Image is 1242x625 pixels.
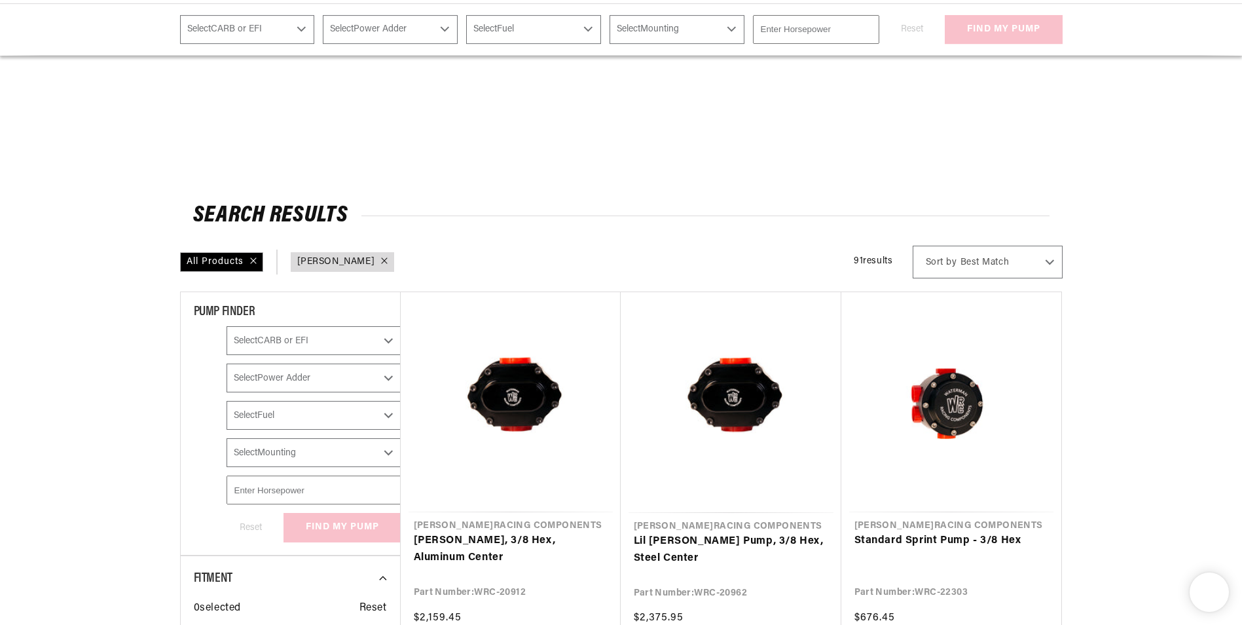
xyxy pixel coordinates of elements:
select: Sort by [913,246,1063,278]
span: Fitment [194,572,232,585]
select: Fuel [466,15,601,44]
select: Mounting [227,438,401,467]
input: Enter Horsepower [753,15,879,44]
h2: Search Results [193,206,1050,227]
a: [PERSON_NAME] [297,255,375,269]
select: Mounting [610,15,744,44]
span: 0 selected [194,600,241,617]
select: Power Adder [323,15,458,44]
a: Standard Sprint Pump - 3/8 Hex [854,533,1048,550]
span: Sort by [926,256,957,269]
span: PUMP FINDER [194,305,255,318]
div: All Products [180,252,263,272]
select: CARB or EFI [227,326,401,355]
a: [PERSON_NAME], 3/8 Hex, Aluminum Center [414,533,608,566]
select: Fuel [227,401,401,430]
input: Enter Horsepower [227,476,401,504]
select: Power Adder [227,364,401,392]
span: 91 results [854,256,892,266]
span: Reset [359,600,387,617]
select: CARB or EFI [180,15,315,44]
a: Lil [PERSON_NAME] Pump, 3/8 Hex, Steel Center [634,533,828,567]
